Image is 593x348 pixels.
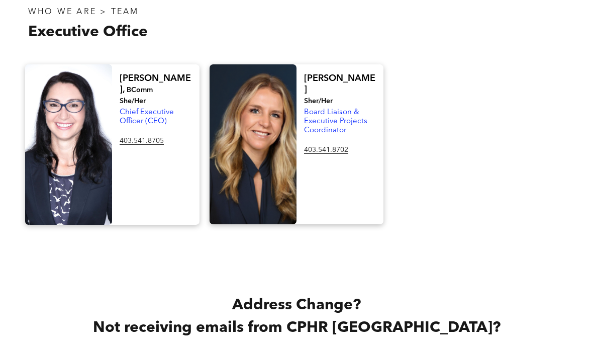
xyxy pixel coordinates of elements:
span: Executive Office [28,25,148,40]
span: [PERSON_NAME], [120,74,191,94]
span: BComm She/Her [120,86,153,105]
span: Chief Executive Officer (CEO) [120,109,174,125]
span: Board Liaison & Executive Projects Coordinator [304,109,367,134]
span: Sher/Her [304,98,333,105]
span: WHO WE ARE > TEAM [28,8,139,16]
span: [PERSON_NAME] [304,74,375,94]
span: Address Change? [232,298,361,313]
span: Not receiving emails from CPHR [GEOGRAPHIC_DATA]? [93,320,501,335]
